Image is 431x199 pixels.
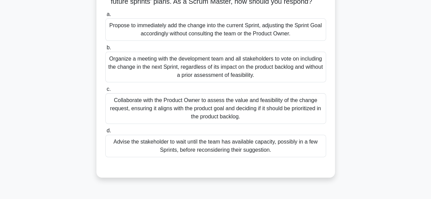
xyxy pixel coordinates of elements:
span: a. [107,11,111,17]
div: Organize a meeting with the development team and all stakeholders to vote on including the change... [105,52,326,82]
span: b. [107,45,111,50]
div: Collaborate with the Product Owner to assess the value and feasibility of the change request, ens... [105,93,326,124]
span: c. [107,86,111,92]
div: Propose to immediately add the change into the current Sprint, adjusting the Sprint Goal accordin... [105,18,326,41]
div: Advise the stakeholder to wait until the team has available capacity, possibly in a few Sprints, ... [105,135,326,157]
span: d. [107,128,111,133]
